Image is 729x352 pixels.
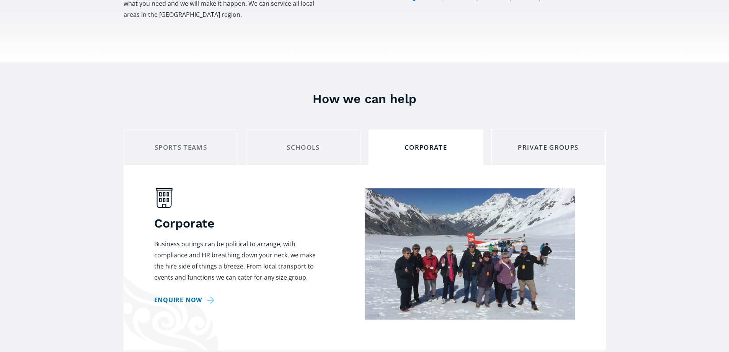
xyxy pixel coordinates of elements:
div: Private Groups [497,142,599,154]
div: Corporate [375,142,477,154]
p: Business outings can be political to arrange, with compliance and HR breathing down your neck, we... [154,239,326,283]
a: Enquire now [154,295,218,306]
div: Schools [253,142,354,154]
div: Sports Teams [130,142,232,154]
img: Corporate group on the snow in the mountains [365,188,575,320]
h3: How we can help [8,91,721,106]
h3: Corporate [154,216,326,231]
